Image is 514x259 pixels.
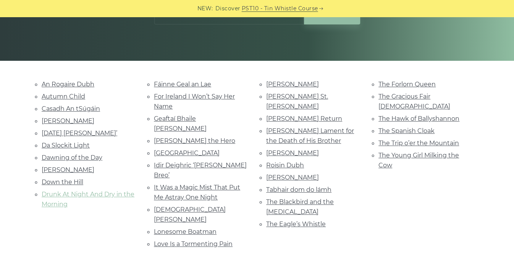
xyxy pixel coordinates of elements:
a: [PERSON_NAME] Return [266,115,342,122]
a: Geaftaí Bhaile [PERSON_NAME] [154,115,207,132]
a: Da Slockit Light [42,142,90,149]
a: Idir Deighric ‘[PERSON_NAME] Breo’ [154,162,247,179]
span: Discover [215,4,241,13]
a: Autumn Child [42,93,85,100]
a: Drunk At Night And Dry in the Morning [42,191,134,208]
a: [PERSON_NAME] the Hero [154,137,235,144]
a: Roisin Dubh [266,162,304,169]
a: For Ireland I Won’t Say Her Name [154,93,235,110]
a: The Gracious Fair [DEMOGRAPHIC_DATA] [378,93,450,110]
a: The Hawk of Ballyshannon [378,115,459,122]
a: The Trip o’er the Mountain [378,139,459,147]
a: [PERSON_NAME] [266,81,319,88]
a: Casadh An tSúgáin [42,105,100,112]
a: The Eagle’s Whistle [266,220,326,228]
a: The Spanish Cloak [378,127,435,134]
a: Love Is a Tormenting Pain [154,240,233,248]
a: [PERSON_NAME] Lament for the Death of His Brother [266,127,354,144]
a: PST10 - Tin Whistle Course [242,4,318,13]
a: [PERSON_NAME] [42,166,94,173]
a: It Was a Magic Mist That Put Me Astray One Night [154,184,240,201]
a: Lonesome Boatman [154,228,217,235]
a: Fáinne Geal an Lae [154,81,211,88]
a: [PERSON_NAME] [266,149,319,157]
a: [GEOGRAPHIC_DATA] [154,149,220,157]
a: [PERSON_NAME] [266,174,319,181]
a: [PERSON_NAME] [42,117,94,125]
a: [PERSON_NAME] St. [PERSON_NAME] [266,93,328,110]
a: Dawning of the Day [42,154,102,161]
a: An Rogaire Dubh [42,81,94,88]
a: The Young Girl Milking the Cow [378,152,459,169]
a: The Forlorn Queen [378,81,436,88]
a: [DATE] [PERSON_NAME]’ [42,129,117,137]
a: Tabhair dom do lámh [266,186,331,193]
a: [DEMOGRAPHIC_DATA] [PERSON_NAME] [154,206,226,223]
a: Down the Hill [42,178,83,186]
a: The Blackbird and the [MEDICAL_DATA] [266,198,334,215]
span: NEW: [197,4,213,13]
